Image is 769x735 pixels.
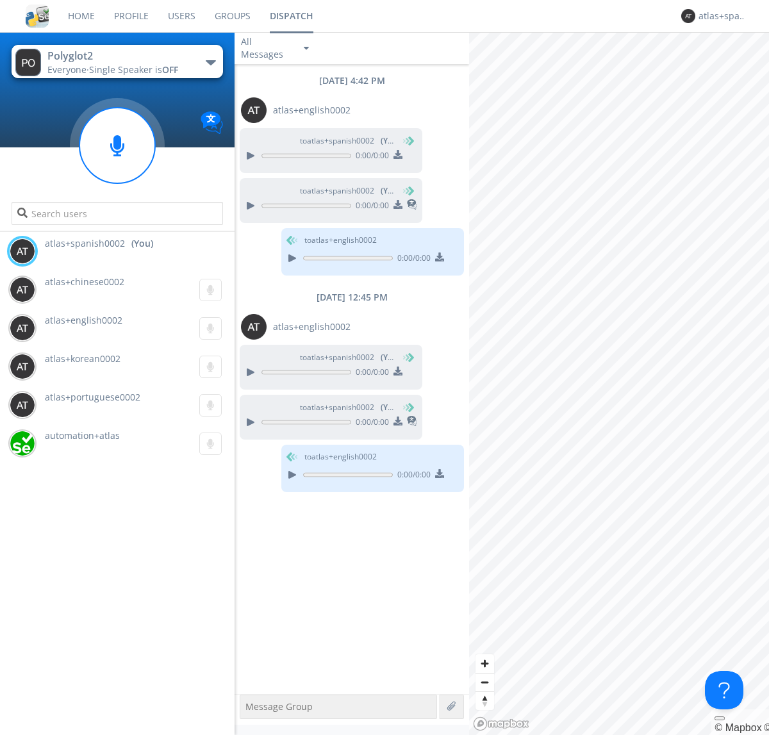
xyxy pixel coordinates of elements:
div: Polyglot2 [47,49,192,63]
img: 373638.png [10,315,35,341]
img: download media button [393,150,402,159]
span: automation+atlas [45,429,120,442]
img: 373638.png [241,314,267,340]
a: Mapbox [715,722,761,733]
div: [DATE] 12:45 PM [235,291,469,304]
button: Zoom out [475,673,494,691]
img: caret-down-sm.svg [304,47,309,50]
img: 373638.png [10,354,35,379]
img: download media button [393,200,402,209]
span: (You) [381,135,400,146]
img: 373638.png [10,238,35,264]
span: to atlas+spanish0002 [300,352,396,363]
span: atlas+chinese0002 [45,276,124,288]
span: 0:00 / 0:00 [393,252,431,267]
span: This is a translated message [407,197,417,214]
button: Reset bearing to north [475,691,494,710]
div: (You) [131,237,153,250]
img: 373638.png [10,392,35,418]
span: This is a translated message [407,414,417,431]
img: translated-message [407,199,417,210]
span: to atlas+english0002 [304,235,377,246]
img: translated-message [407,416,417,426]
span: (You) [381,352,400,363]
img: 373638.png [10,277,35,302]
span: to atlas+spanish0002 [300,135,396,147]
span: Single Speaker is [89,63,178,76]
span: (You) [381,185,400,196]
span: Reset bearing to north [475,692,494,710]
img: download media button [435,469,444,478]
span: OFF [162,63,178,76]
div: atlas+spanish0002 [699,10,747,22]
button: Toggle attribution [715,716,725,720]
span: atlas+korean0002 [45,352,120,365]
span: to atlas+english0002 [304,451,377,463]
button: Zoom in [475,654,494,673]
img: download media button [393,367,402,376]
input: Search users [12,202,222,225]
span: to atlas+spanish0002 [300,402,396,413]
a: Mapbox logo [473,716,529,731]
span: 0:00 / 0:00 [351,417,389,431]
span: 0:00 / 0:00 [393,469,431,483]
span: (You) [381,402,400,413]
img: 373638.png [681,9,695,23]
div: All Messages [241,35,292,61]
img: 373638.png [241,97,267,123]
span: 0:00 / 0:00 [351,367,389,381]
span: 0:00 / 0:00 [351,200,389,214]
button: Polyglot2Everyone·Single Speaker isOFF [12,45,222,78]
div: Everyone · [47,63,192,76]
img: download media button [435,252,444,261]
span: atlas+english0002 [273,104,351,117]
span: atlas+spanish0002 [45,237,125,250]
span: 0:00 / 0:00 [351,150,389,164]
div: [DATE] 4:42 PM [235,74,469,87]
span: atlas+english0002 [45,314,122,326]
iframe: Toggle Customer Support [705,671,743,709]
span: atlas+portuguese0002 [45,391,140,403]
img: 373638.png [15,49,41,76]
span: atlas+english0002 [273,320,351,333]
img: download media button [393,417,402,425]
span: to atlas+spanish0002 [300,185,396,197]
img: cddb5a64eb264b2086981ab96f4c1ba7 [26,4,49,28]
img: d2d01cd9b4174d08988066c6d424eccd [10,431,35,456]
img: Translation enabled [201,111,223,134]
